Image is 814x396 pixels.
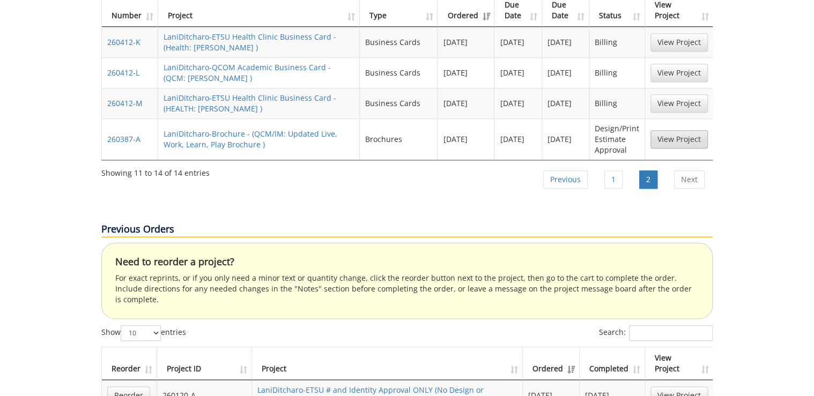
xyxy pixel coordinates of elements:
[107,37,140,47] a: 260412-K
[107,134,140,144] a: 260387-A
[542,57,589,88] td: [DATE]
[164,32,336,53] a: LaniDitcharo-ETSU Health Clinic Business Card - (Health: [PERSON_NAME] )
[542,88,589,118] td: [DATE]
[360,57,438,88] td: Business Cards
[164,93,336,114] a: LaniDitcharo-ETSU Health Clinic Business Card - (HEALTH: [PERSON_NAME] )
[157,347,252,380] th: Project ID: activate to sort column ascending
[252,347,523,380] th: Project: activate to sort column ascending
[101,325,186,341] label: Show entries
[360,27,438,57] td: Business Cards
[360,118,438,160] td: Brochures
[639,170,657,189] a: 2
[438,27,494,57] td: [DATE]
[589,88,645,118] td: Billing
[107,98,143,108] a: 260412-M
[523,347,580,380] th: Ordered: activate to sort column ascending
[102,347,157,380] th: Reorder: activate to sort column ascending
[115,257,699,267] h4: Need to reorder a project?
[494,27,542,57] td: [DATE]
[599,325,713,341] label: Search:
[589,57,645,88] td: Billing
[101,222,713,237] p: Previous Orders
[650,130,708,148] a: View Project
[650,94,708,113] a: View Project
[107,68,139,78] a: 260412-L
[604,170,623,189] a: 1
[650,33,708,51] a: View Project
[589,118,645,160] td: Design/Print Estimate Approval
[494,118,542,160] td: [DATE]
[580,347,645,380] th: Completed: activate to sort column ascending
[121,325,161,341] select: Showentries
[438,118,494,160] td: [DATE]
[542,27,589,57] td: [DATE]
[494,57,542,88] td: [DATE]
[645,347,713,380] th: View Project: activate to sort column ascending
[101,163,210,178] div: Showing 11 to 14 of 14 entries
[629,325,713,341] input: Search:
[674,170,705,189] a: Next
[164,129,337,150] a: LaniDitcharo-Brochure - (QCM/IM: Updated Live, Work, Learn, Play Brochure )
[164,62,331,83] a: LaniDitcharo-QCOM Academic Business Card - (QCM: [PERSON_NAME] )
[650,64,708,82] a: View Project
[360,88,438,118] td: Business Cards
[115,273,699,305] p: For exact reprints, or if you only need a minor text or quantity change, click the reorder button...
[494,88,542,118] td: [DATE]
[543,170,588,189] a: Previous
[589,27,645,57] td: Billing
[438,57,494,88] td: [DATE]
[542,118,589,160] td: [DATE]
[438,88,494,118] td: [DATE]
